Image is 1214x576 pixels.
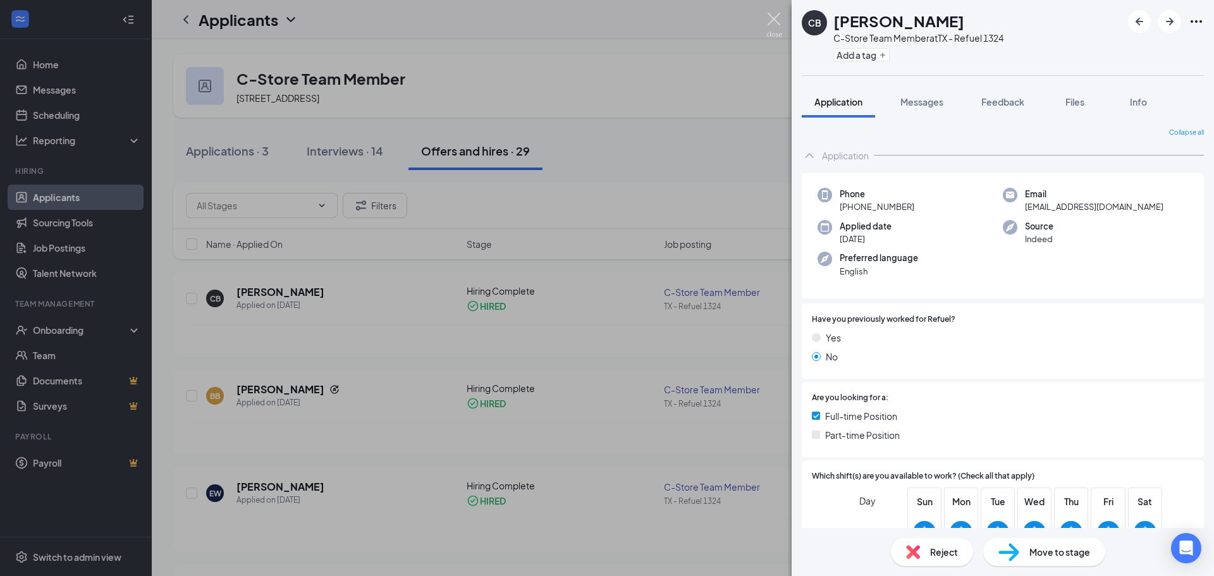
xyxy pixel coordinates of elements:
span: Have you previously worked for Refuel? [812,314,955,326]
button: ArrowRight [1158,10,1181,33]
span: [EMAIL_ADDRESS][DOMAIN_NAME] [1025,200,1163,213]
span: Collapse all [1169,128,1204,138]
svg: Plus [879,51,886,59]
h1: [PERSON_NAME] [833,10,964,32]
div: CB [808,16,821,29]
div: C-Store Team Member at TX - Refuel 1324 [833,32,1003,44]
span: Email [1025,188,1163,200]
span: Indeed [1025,233,1053,245]
span: Tue [986,494,1009,508]
span: Info [1130,96,1147,107]
span: Day [859,494,876,508]
div: Open Intercom Messenger [1171,533,1201,563]
svg: Ellipses [1189,14,1204,29]
span: Messages [900,96,943,107]
span: Are you looking for a: [812,392,888,404]
span: Applied date [840,220,892,233]
span: Feedback [981,96,1024,107]
span: Fri [1097,494,1120,508]
span: Source [1025,220,1053,233]
span: Files [1065,96,1084,107]
svg: ChevronUp [802,148,817,163]
span: [DATE] [840,233,892,245]
span: Move to stage [1029,545,1090,559]
span: Phone [840,188,914,200]
span: Sat [1134,494,1156,508]
span: English [840,265,918,278]
svg: ArrowLeftNew [1132,14,1147,29]
svg: ArrowRight [1162,14,1177,29]
div: Application [822,149,869,162]
span: Full-time Position [825,409,897,423]
span: Yes [826,331,841,345]
span: Morning [842,520,876,543]
span: [PHONE_NUMBER] [840,200,914,213]
span: Reject [930,545,958,559]
span: Thu [1060,494,1082,508]
button: PlusAdd a tag [833,48,890,61]
span: Application [814,96,862,107]
span: Which shift(s) are you available to work? (Check all that apply) [812,470,1034,482]
span: No [826,350,838,364]
button: ArrowLeftNew [1128,10,1151,33]
span: Preferred language [840,252,918,264]
span: Part-time Position [825,428,900,442]
span: Sun [913,494,936,508]
span: Mon [950,494,972,508]
span: Wed [1023,494,1046,508]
